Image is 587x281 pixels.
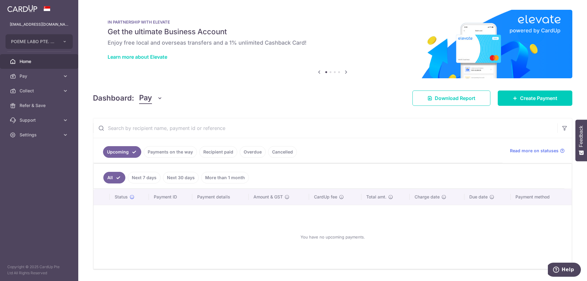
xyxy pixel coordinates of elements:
[412,91,490,106] a: Download Report
[101,210,564,264] div: You have no upcoming payments.
[149,189,192,205] th: Payment ID
[435,94,475,102] span: Download Report
[469,194,488,200] span: Due date
[253,194,283,200] span: Amount & GST
[20,73,60,79] span: Pay
[128,172,161,183] a: Next 7 days
[510,148,559,154] span: Read more on statuses
[199,146,237,158] a: Recipient paid
[115,194,128,200] span: Status
[93,118,557,138] input: Search by recipient name, payment id or reference
[6,34,73,49] button: POEME LABO PTE. LTD.
[20,102,60,109] span: Refer & Save
[575,120,587,161] button: Feedback - Show survey
[10,21,68,28] p: [EMAIL_ADDRESS][DOMAIN_NAME]
[108,20,558,24] p: IN PARTNERSHIP WITH ELEVATE
[498,91,572,106] a: Create Payment
[192,189,249,205] th: Payment details
[520,94,557,102] span: Create Payment
[108,27,558,37] h5: Get the ultimate Business Account
[510,148,565,154] a: Read more on statuses
[93,10,572,78] img: Renovation banner
[20,117,60,123] span: Support
[103,146,141,158] a: Upcoming
[7,5,37,12] img: CardUp
[201,172,249,183] a: More than 1 month
[240,146,266,158] a: Overdue
[511,189,572,205] th: Payment method
[20,58,60,65] span: Home
[415,194,440,200] span: Charge date
[548,263,581,278] iframe: Opens a widget where you can find more information
[11,39,56,45] span: POEME LABO PTE. LTD.
[163,172,199,183] a: Next 30 days
[20,88,60,94] span: Collect
[366,194,386,200] span: Total amt.
[93,93,134,104] h4: Dashboard:
[139,92,163,104] button: Pay
[578,126,584,147] span: Feedback
[108,54,167,60] a: Learn more about Elevate
[103,172,125,183] a: All
[20,132,60,138] span: Settings
[268,146,297,158] a: Cancelled
[314,194,337,200] span: CardUp fee
[139,92,152,104] span: Pay
[108,39,558,46] h6: Enjoy free local and overseas transfers and a 1% unlimited Cashback Card!
[144,146,197,158] a: Payments on the way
